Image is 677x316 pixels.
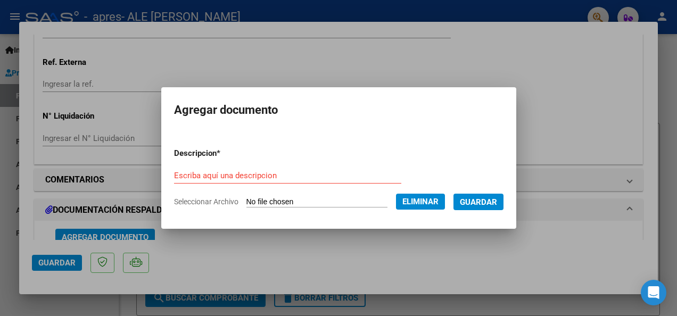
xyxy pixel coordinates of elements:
[174,197,238,206] span: Seleccionar Archivo
[641,280,666,305] div: Open Intercom Messenger
[174,147,273,160] p: Descripcion
[453,194,503,210] button: Guardar
[402,197,439,206] span: Eliminar
[174,100,503,120] h2: Agregar documento
[460,197,497,207] span: Guardar
[396,194,445,210] button: Eliminar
